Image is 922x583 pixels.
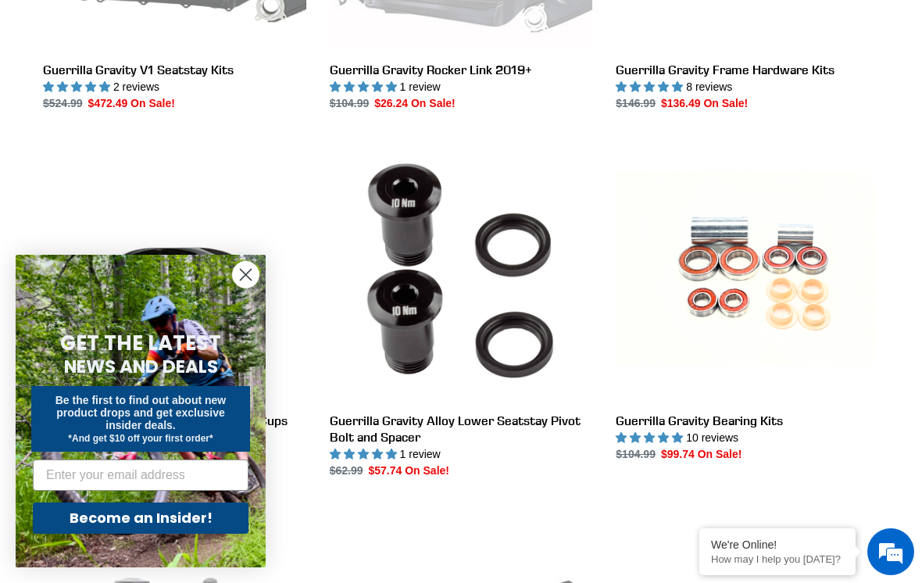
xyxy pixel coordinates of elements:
[33,503,248,534] button: Become an Insider!
[60,329,221,357] span: GET THE LATEST
[64,354,218,379] span: NEWS AND DEALS
[711,553,844,565] p: How may I help you today?
[711,538,844,551] div: We're Online!
[68,433,213,444] span: *And get $10 off your first order*
[232,261,259,288] button: Close dialog
[55,394,227,431] span: Be the first to find out about new product drops and get exclusive insider deals.
[33,460,248,491] input: Enter your email address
